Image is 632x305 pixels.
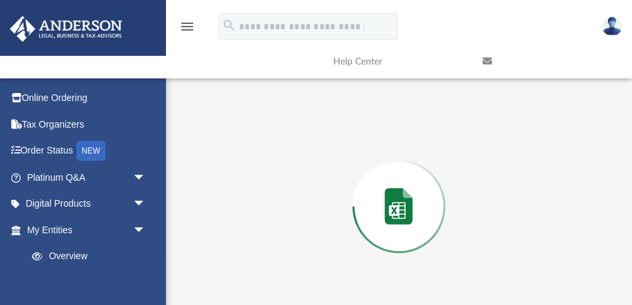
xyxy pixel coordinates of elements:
a: Platinum Q&Aarrow_drop_down [9,164,166,191]
a: My Entitiesarrow_drop_down [9,217,166,243]
a: Online Ordering [9,85,166,112]
div: NEW [76,141,106,161]
a: Help Center [323,35,473,88]
i: menu [179,19,195,35]
span: arrow_drop_down [133,191,159,218]
a: menu [179,25,195,35]
a: Digital Productsarrow_drop_down [9,191,166,217]
i: search [222,18,236,33]
span: arrow_drop_down [133,164,159,191]
a: Tax Organizers [9,111,166,138]
span: arrow_drop_down [133,217,159,244]
a: Overview [19,243,166,270]
a: Order StatusNEW [9,138,166,165]
img: Anderson Advisors Platinum Portal [6,16,126,42]
img: User Pic [602,17,622,36]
